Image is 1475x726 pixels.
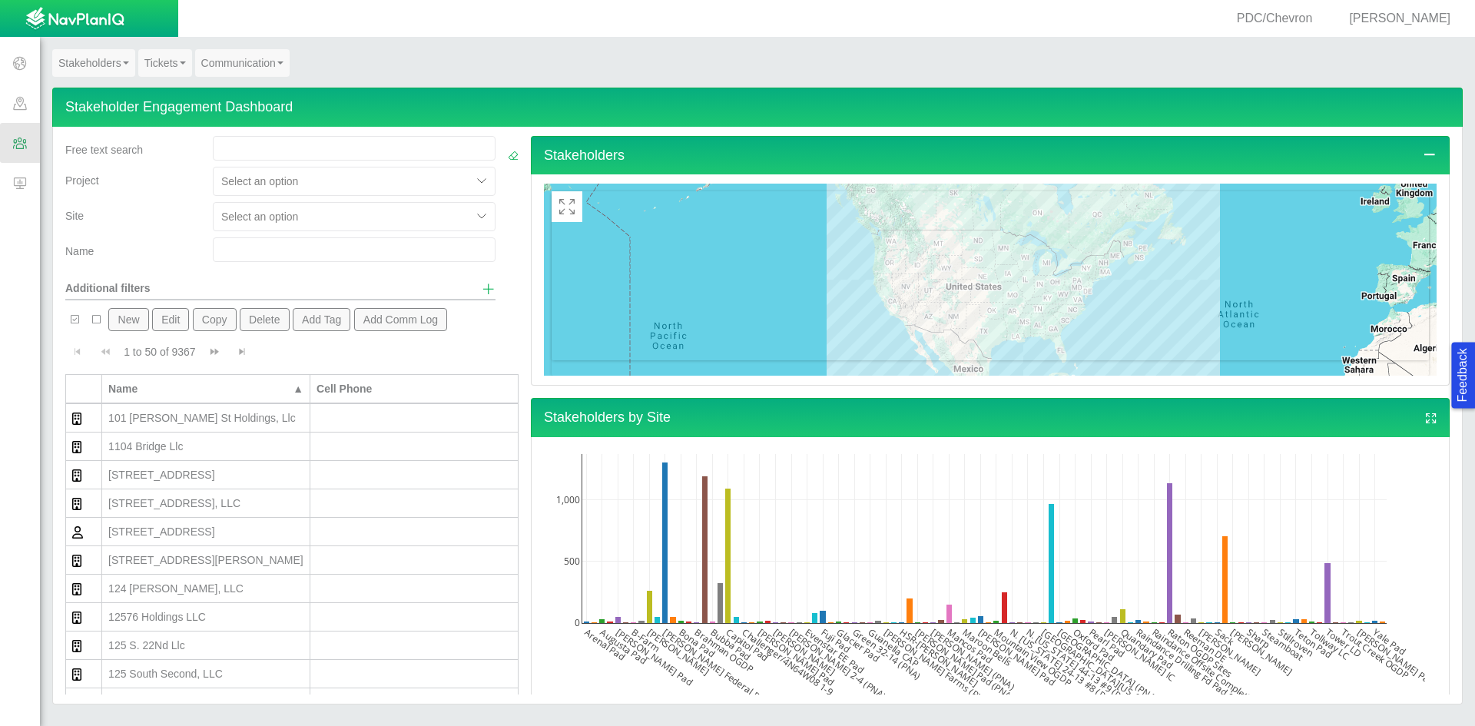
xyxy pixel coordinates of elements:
[531,136,1450,175] h4: Stakeholders
[354,308,448,331] button: Add Comm Log
[72,441,81,453] img: CRM_Stakeholders$CRM_Images$building_regular.svg
[65,144,143,156] span: Free text search
[118,344,201,366] div: 1 to 50 of 9367
[66,489,102,518] td: Organization
[482,280,496,299] a: Show additional filters
[72,555,81,567] img: CRM_Stakeholders$CRM_Images$building_regular.svg
[108,666,303,681] div: 125 South Second, LLC
[65,337,519,366] div: Pagination
[66,546,102,575] td: Organization
[102,404,310,433] td: 101 Jessup St Holdings, Llc
[531,398,1450,437] h4: Stakeholders by Site
[108,638,303,653] div: 125 S. 22Nd Llc
[52,49,135,77] a: Stakeholders
[66,404,102,433] td: Organization
[193,308,237,331] button: Copy
[65,210,84,222] span: Site
[108,439,303,454] div: 1104 Bridge Llc
[138,49,192,77] a: Tickets
[230,337,254,366] button: Go to last page
[1237,12,1313,25] span: PDC/Chevron
[66,518,102,546] td: Stakeholder
[195,49,290,77] a: Communication
[108,381,289,396] div: Name
[72,413,81,425] img: CRM_Stakeholders$CRM_Images$building_regular.svg
[65,245,94,257] span: Name
[72,469,81,482] img: CRM_Stakeholders$CRM_Images$building_regular.svg
[102,546,310,575] td: 121 Mather Circle, Llc
[108,524,303,539] div: [STREET_ADDRESS]
[508,148,519,164] a: Clear Filters
[72,612,81,624] img: CRM_Stakeholders$CRM_Images$building_regular.svg
[72,668,81,681] img: CRM_Stakeholders$CRM_Images$building_regular.svg
[65,268,201,296] div: Additional filters
[102,433,310,461] td: 1104 Bridge Llc
[102,518,310,546] td: 119 County Road 15, Tenant
[531,174,1450,386] div: Stakeholders
[25,7,124,31] img: UrbanGroupSolutionsTheme$USG_Images$logo.png
[102,660,310,688] td: 125 South Second, LLC
[102,688,310,717] td: 13604 KRAMERIA ST, LLC
[102,461,310,489] td: 111 S 3Rd St Llc
[52,88,1463,127] h4: Stakeholder Engagement Dashboard
[1424,409,1438,428] a: View full screen
[108,496,303,511] div: [STREET_ADDRESS], LLC
[108,609,303,625] div: 12576 Holdings LLC
[66,575,102,603] td: Organization
[66,660,102,688] td: Organization
[65,174,99,187] span: Project
[65,282,150,294] span: Additional filters
[108,410,303,426] div: 101 [PERSON_NAME] St Holdings, Llc
[102,632,310,660] td: 125 S. 22Nd Llc
[108,552,303,568] div: [STREET_ADDRESS][PERSON_NAME]
[317,381,512,396] div: Cell Phone
[108,581,303,596] div: 124 [PERSON_NAME], LLC
[202,337,227,366] button: Go to next page
[72,526,83,539] img: CRM_Stakeholders$CRM_Images$user_regular.svg
[66,461,102,489] td: Organization
[66,632,102,660] td: Organization
[1349,12,1450,25] span: [PERSON_NAME]
[293,308,351,331] button: Add Tag
[1451,342,1475,408] button: Feedback
[72,583,81,595] img: CRM_Stakeholders$CRM_Images$building_regular.svg
[66,603,102,632] td: Organization
[108,467,303,482] div: [STREET_ADDRESS]
[102,603,310,632] td: 12576 Holdings LLC
[102,374,310,404] th: Name
[240,308,290,331] button: Delete
[152,308,190,331] button: Edit
[108,695,303,710] div: [STREET_ADDRESS], LLC
[102,575,310,603] td: 124 N. RUTHERFORD, LLC
[66,433,102,461] td: Organization
[310,374,519,404] th: Cell Phone
[293,383,303,395] span: ▲
[72,640,81,652] img: CRM_Stakeholders$CRM_Images$building_regular.svg
[72,498,81,510] img: CRM_Stakeholders$CRM_Images$building_regular.svg
[1331,10,1457,28] div: [PERSON_NAME]
[108,308,148,331] button: New
[66,688,102,717] td: Organization
[102,489,310,518] td: 118 N. 1ST STREET, LLC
